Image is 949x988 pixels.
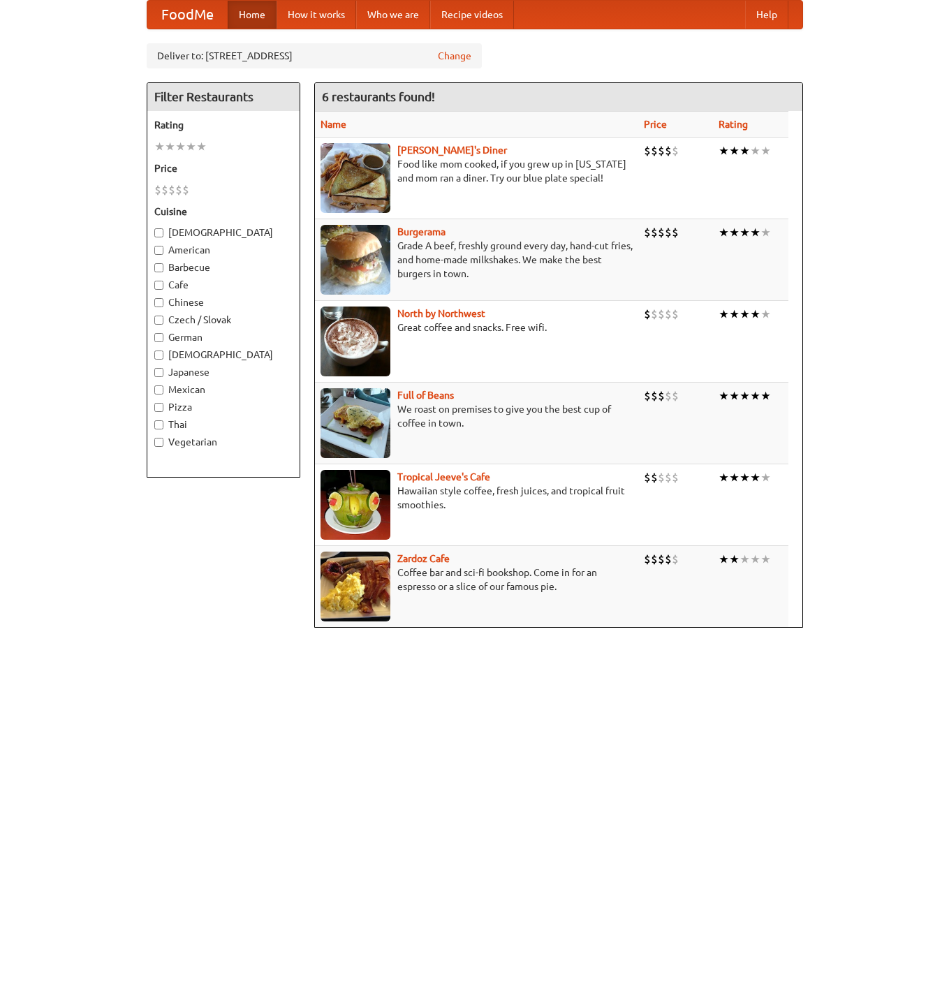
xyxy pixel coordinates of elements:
[430,1,514,29] a: Recipe videos
[644,225,651,240] li: $
[672,388,679,404] li: $
[665,470,672,485] li: $
[397,145,507,156] a: [PERSON_NAME]'s Diner
[719,143,729,158] li: ★
[658,470,665,485] li: $
[719,307,729,322] li: ★
[154,182,161,198] li: $
[154,365,293,379] label: Japanese
[165,139,175,154] li: ★
[658,225,665,240] li: $
[651,143,658,158] li: $
[154,348,293,362] label: [DEMOGRAPHIC_DATA]
[644,470,651,485] li: $
[147,43,482,68] div: Deliver to: [STREET_ADDRESS]
[154,161,293,175] h5: Price
[154,435,293,449] label: Vegetarian
[175,182,182,198] li: $
[644,143,651,158] li: $
[321,484,633,512] p: Hawaiian style coffee, fresh juices, and tropical fruit smoothies.
[658,307,665,322] li: $
[154,295,293,309] label: Chinese
[750,470,760,485] li: ★
[154,438,163,447] input: Vegetarian
[154,418,293,432] label: Thai
[154,351,163,360] input: [DEMOGRAPHIC_DATA]
[658,388,665,404] li: $
[760,225,771,240] li: ★
[750,143,760,158] li: ★
[321,566,633,593] p: Coffee bar and sci-fi bookshop. Come in for an espresso or a slice of our famous pie.
[719,470,729,485] li: ★
[672,552,679,567] li: $
[154,385,163,395] input: Mexican
[154,383,293,397] label: Mexican
[740,143,750,158] li: ★
[658,143,665,158] li: $
[644,307,651,322] li: $
[321,470,390,540] img: jeeves.jpg
[182,182,189,198] li: $
[154,260,293,274] label: Barbecue
[644,119,667,130] a: Price
[397,390,454,401] b: Full of Beans
[719,552,729,567] li: ★
[154,243,293,257] label: American
[154,118,293,132] h5: Rating
[644,552,651,567] li: $
[740,388,750,404] li: ★
[154,228,163,237] input: [DEMOGRAPHIC_DATA]
[740,552,750,567] li: ★
[740,225,750,240] li: ★
[651,225,658,240] li: $
[321,402,633,430] p: We roast on premises to give you the best cup of coffee in town.
[672,470,679,485] li: $
[321,388,390,458] img: beans.jpg
[321,143,390,213] img: sallys.jpg
[740,307,750,322] li: ★
[154,420,163,429] input: Thai
[729,143,740,158] li: ★
[154,278,293,292] label: Cafe
[719,225,729,240] li: ★
[277,1,356,29] a: How it works
[154,316,163,325] input: Czech / Slovak
[729,388,740,404] li: ★
[750,552,760,567] li: ★
[196,139,207,154] li: ★
[147,83,300,111] h4: Filter Restaurants
[154,403,163,412] input: Pizza
[651,552,658,567] li: $
[760,143,771,158] li: ★
[186,139,196,154] li: ★
[729,225,740,240] li: ★
[161,182,168,198] li: $
[750,388,760,404] li: ★
[154,400,293,414] label: Pizza
[644,388,651,404] li: $
[760,388,771,404] li: ★
[397,226,446,237] a: Burgerama
[154,368,163,377] input: Japanese
[665,552,672,567] li: $
[154,139,165,154] li: ★
[672,225,679,240] li: $
[147,1,228,29] a: FoodMe
[168,182,175,198] li: $
[729,552,740,567] li: ★
[665,388,672,404] li: $
[321,119,346,130] a: Name
[397,308,485,319] a: North by Northwest
[665,225,672,240] li: $
[672,307,679,322] li: $
[651,388,658,404] li: $
[321,552,390,621] img: zardoz.jpg
[745,1,788,29] a: Help
[321,239,633,281] p: Grade A beef, freshly ground every day, hand-cut fries, and home-made milkshakes. We make the bes...
[719,119,748,130] a: Rating
[397,471,490,482] a: Tropical Jeeve's Cafe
